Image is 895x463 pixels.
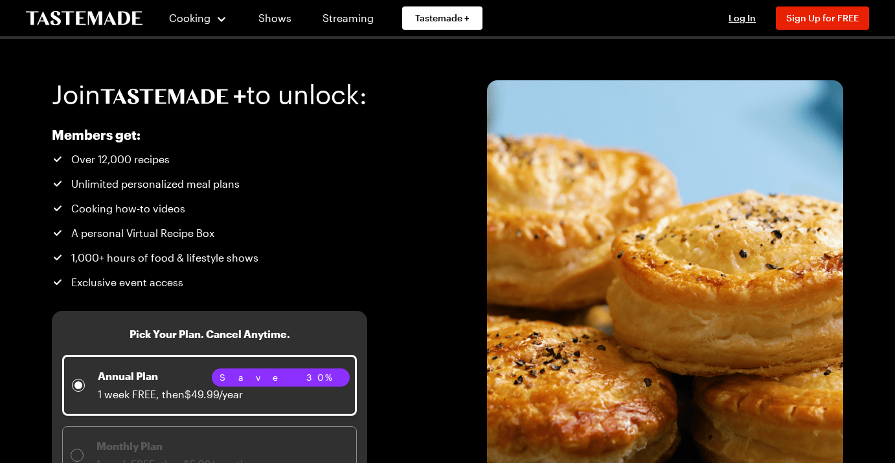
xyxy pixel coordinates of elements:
span: 1,000+ hours of food & lifestyle shows [71,250,258,265]
span: Over 12,000 recipes [71,152,170,167]
button: Sign Up for FREE [776,6,869,30]
span: Cooking [169,12,210,24]
span: Exclusive event access [71,275,183,290]
p: Annual Plan [98,368,243,384]
span: A personal Virtual Recipe Box [71,225,214,241]
span: Tastemade + [415,12,470,25]
button: Log In [716,12,768,25]
h3: Pick Your Plan. Cancel Anytime. [130,326,290,342]
span: Unlimited personalized meal plans [71,176,240,192]
h2: Members get: [52,127,342,142]
ul: Tastemade+ Annual subscription benefits [52,152,342,290]
a: Tastemade + [402,6,482,30]
span: Sign Up for FREE [786,12,859,23]
span: Save 30% [220,372,342,383]
span: 1 week FREE, then $49.99/year [98,388,243,400]
button: Cooking [168,3,227,34]
span: Log In [729,12,756,23]
h1: Join to unlock: [52,80,367,109]
p: Monthly Plan [96,438,247,454]
a: To Tastemade Home Page [26,11,142,26]
span: Cooking how-to videos [71,201,185,216]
